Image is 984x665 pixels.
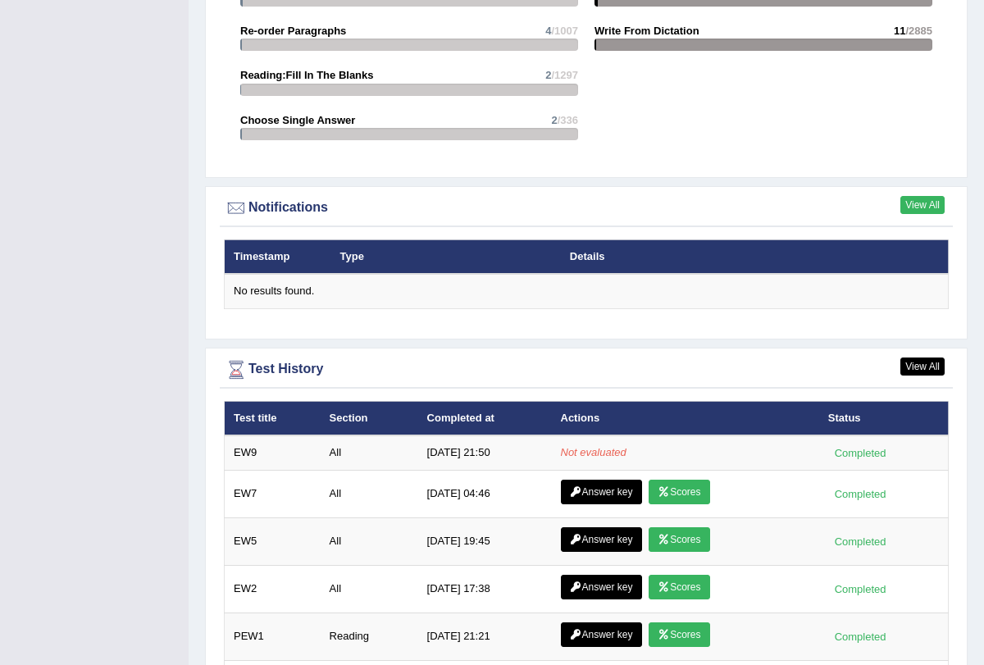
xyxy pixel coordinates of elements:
[649,622,709,647] a: Scores
[225,239,331,274] th: Timestamp
[225,435,321,470] td: EW9
[224,196,949,221] div: Notifications
[828,444,892,462] div: Completed
[819,401,949,435] th: Status
[331,239,561,274] th: Type
[225,613,321,660] td: PEW1
[321,517,418,565] td: All
[561,527,642,552] a: Answer key
[900,358,945,376] a: View All
[551,25,578,37] span: /1007
[552,401,819,435] th: Actions
[225,401,321,435] th: Test title
[561,446,626,458] em: Not evaluated
[551,114,557,126] span: 2
[828,628,892,645] div: Completed
[418,401,552,435] th: Completed at
[224,358,949,382] div: Test History
[418,565,552,613] td: [DATE] 17:38
[418,470,552,517] td: [DATE] 04:46
[561,480,642,504] a: Answer key
[240,69,374,81] strong: Reading:Fill In The Blanks
[240,114,355,126] strong: Choose Single Answer
[321,565,418,613] td: All
[321,435,418,470] td: All
[905,25,932,37] span: /2885
[545,25,551,37] span: 4
[900,196,945,214] a: View All
[561,575,642,599] a: Answer key
[594,25,699,37] strong: Write From Dictation
[240,25,346,37] strong: Re-order Paragraphs
[561,622,642,647] a: Answer key
[828,581,892,598] div: Completed
[649,575,709,599] a: Scores
[828,485,892,503] div: Completed
[234,284,939,299] div: No results found.
[321,470,418,517] td: All
[545,69,551,81] span: 2
[894,25,905,37] span: 11
[418,517,552,565] td: [DATE] 19:45
[225,517,321,565] td: EW5
[321,613,418,660] td: Reading
[418,613,552,660] td: [DATE] 21:21
[225,565,321,613] td: EW2
[558,114,578,126] span: /336
[551,69,578,81] span: /1297
[649,480,709,504] a: Scores
[418,435,552,470] td: [DATE] 21:50
[321,401,418,435] th: Section
[561,239,850,274] th: Details
[828,533,892,550] div: Completed
[225,470,321,517] td: EW7
[649,527,709,552] a: Scores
